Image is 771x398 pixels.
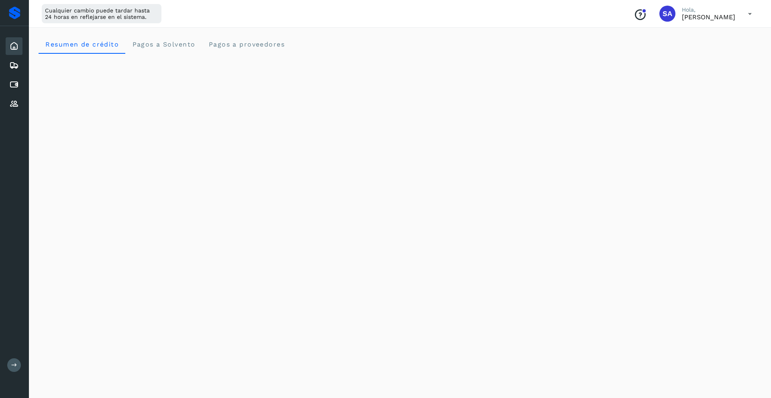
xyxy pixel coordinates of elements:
[6,37,22,55] div: Inicio
[208,41,285,48] span: Pagos a proveedores
[6,76,22,93] div: Cuentas por pagar
[45,41,119,48] span: Resumen de crédito
[42,4,161,23] div: Cualquier cambio puede tardar hasta 24 horas en reflejarse en el sistema.
[132,41,195,48] span: Pagos a Solvento
[6,57,22,74] div: Embarques
[682,6,735,13] p: Hola,
[682,13,735,21] p: SANDRA ALONDRA GUERRERO
[6,95,22,113] div: Proveedores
